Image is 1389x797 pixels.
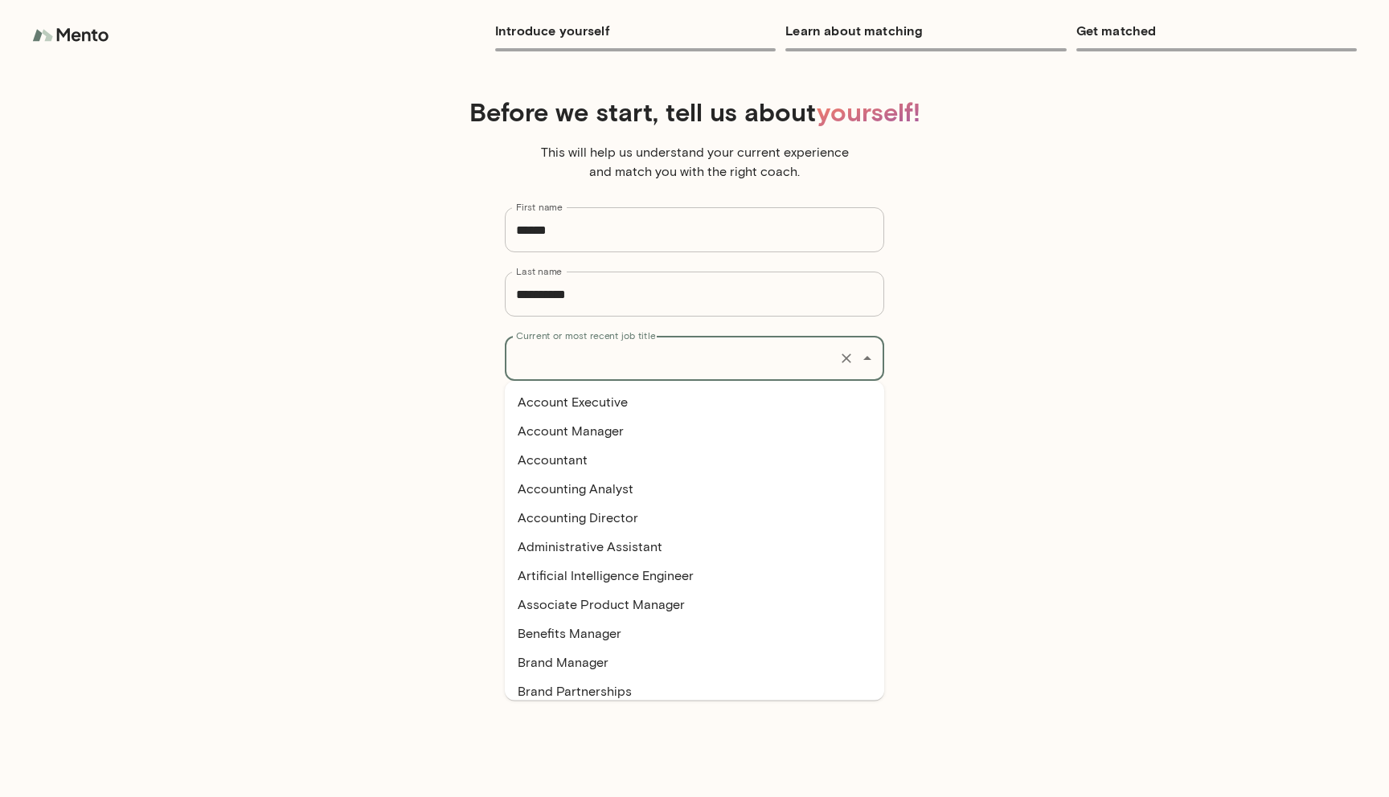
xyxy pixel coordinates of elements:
li: Account Executive [505,388,884,417]
p: This will help us understand your current experience and match you with the right coach. [534,143,855,182]
li: Benefits Manager [505,619,884,648]
span: yourself! [817,96,920,127]
li: Brand Partnerships [505,677,884,706]
button: Close [856,347,879,370]
label: Last name [516,264,562,278]
h4: Before we start, tell us about [90,96,1299,127]
label: First name [516,200,563,214]
li: Accounting Director [505,504,884,533]
h6: Get matched [1076,19,1357,42]
li: Associate Product Manager [505,591,884,619]
li: Artificial Intelligence Engineer [505,562,884,591]
li: Brand Manager [505,648,884,677]
button: Clear [835,347,858,370]
h6: Introduce yourself [495,19,776,42]
h6: Learn about matching [785,19,1066,42]
li: Accounting Analyst [505,475,884,504]
li: Accountant [505,446,884,475]
li: Administrative Assistant [505,533,884,562]
img: logo [32,19,113,51]
li: Account Manager [505,417,884,446]
label: Current or most recent job title [516,329,655,342]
